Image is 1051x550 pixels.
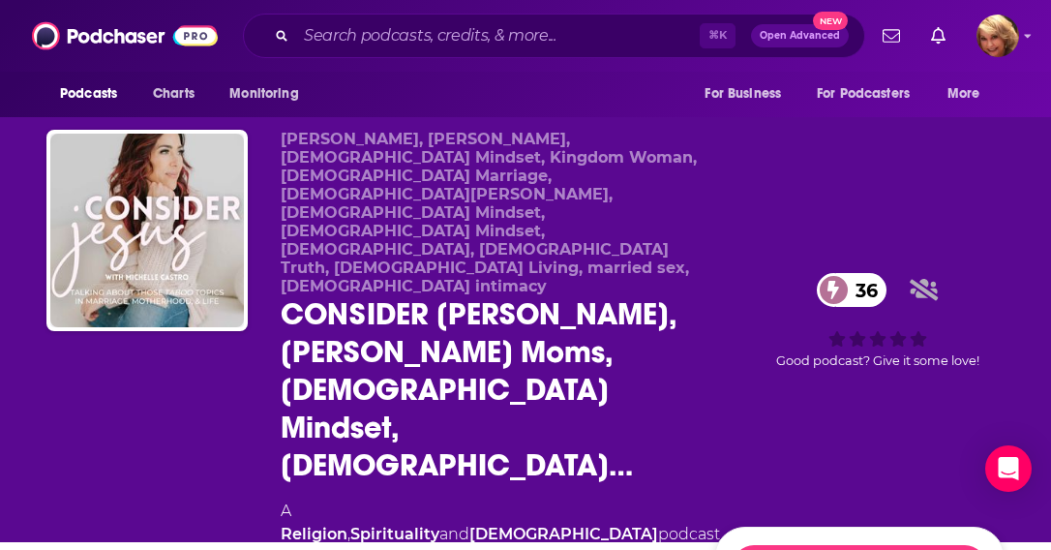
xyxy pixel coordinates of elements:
[705,80,781,107] span: For Business
[140,76,206,112] a: Charts
[32,17,218,54] img: Podchaser - Follow, Share and Rate Podcasts
[923,19,953,52] a: Show notifications dropdown
[439,525,469,543] span: and
[216,76,323,112] button: open menu
[760,31,840,41] span: Open Advanced
[350,525,439,543] a: Spirituality
[347,525,350,543] span: ,
[976,15,1019,57] span: Logged in as SuzNiles
[934,76,1005,112] button: open menu
[817,273,887,307] a: 36
[776,353,979,368] span: Good podcast? Give it some love!
[985,445,1032,492] div: Open Intercom Messenger
[817,80,910,107] span: For Podcasters
[875,19,908,52] a: Show notifications dropdown
[836,273,887,307] span: 36
[243,14,865,58] div: Search podcasts, credits, & more...
[281,130,697,295] span: [PERSON_NAME], [PERSON_NAME], [DEMOGRAPHIC_DATA] Mindset, Kingdom Woman, [DEMOGRAPHIC_DATA] Marri...
[691,76,805,112] button: open menu
[976,15,1019,57] img: User Profile
[469,525,658,543] a: [DEMOGRAPHIC_DATA]
[281,500,720,546] div: A podcast
[813,12,848,30] span: New
[700,23,736,48] span: ⌘ K
[804,76,938,112] button: open menu
[46,76,142,112] button: open menu
[296,20,700,51] input: Search podcasts, credits, & more...
[50,134,244,327] img: CONSIDER JESUS, Christian Moms, Biblical Mindset, Christian Marriage and Family, Christian Intima...
[947,80,980,107] span: More
[60,80,117,107] span: Podcasts
[976,15,1019,57] button: Show profile menu
[153,80,195,107] span: Charts
[229,80,298,107] span: Monitoring
[281,525,347,543] a: Religion
[751,130,1005,511] div: 36Good podcast? Give it some love!
[751,24,849,47] button: Open AdvancedNew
